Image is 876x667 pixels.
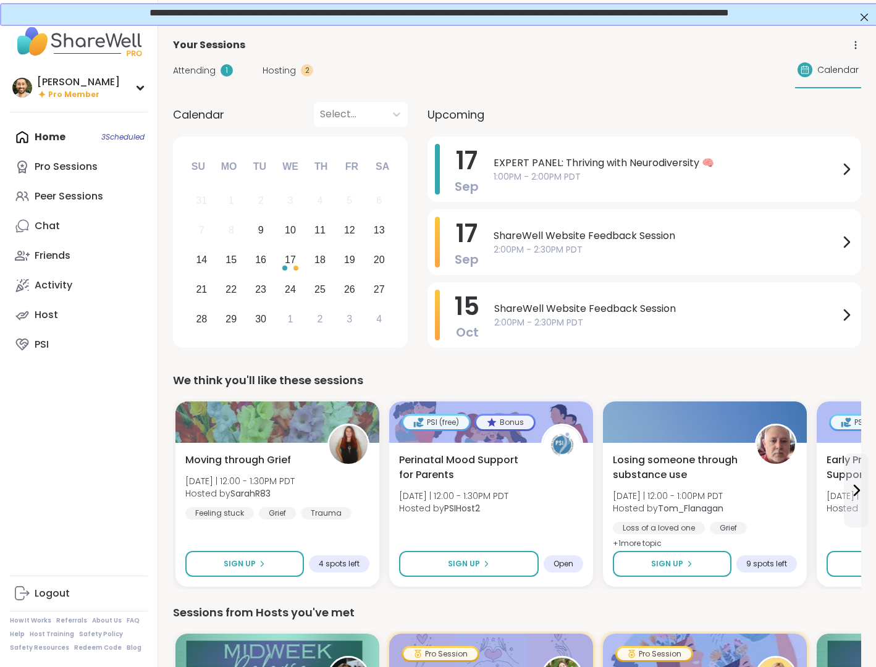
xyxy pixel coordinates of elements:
div: PSI (free) [403,416,469,429]
div: Choose Tuesday, September 9th, 2025 [248,217,274,244]
div: Choose Tuesday, September 30th, 2025 [248,306,274,332]
a: Peer Sessions [10,182,148,211]
div: Choose Sunday, September 21st, 2025 [188,276,215,303]
div: Choose Sunday, September 14th, 2025 [188,247,215,274]
div: Not available Thursday, September 4th, 2025 [307,188,334,214]
span: 17 [456,143,478,178]
div: Bonus [476,416,534,429]
div: Grief [710,522,747,534]
div: 1 [288,311,293,327]
a: Activity [10,271,148,300]
div: Choose Saturday, September 13th, 2025 [366,217,392,244]
img: ShareWell Nav Logo [10,20,148,63]
a: Safety Policy [79,630,123,639]
span: [DATE] | 12:00 - 1:00PM PDT [613,490,723,502]
div: Not available Friday, September 5th, 2025 [336,188,363,214]
div: Peer Sessions [35,190,103,203]
div: Not available Sunday, August 31st, 2025 [188,188,215,214]
span: Hosted by [613,502,723,514]
div: Choose Sunday, September 28th, 2025 [188,306,215,332]
div: 13 [374,222,385,238]
span: 4 spots left [319,559,360,569]
div: 7 [199,222,204,238]
div: 11 [314,222,326,238]
div: Trauma [301,507,352,519]
div: Choose Tuesday, September 23rd, 2025 [248,276,274,303]
div: 19 [344,251,355,268]
div: 10 [285,222,296,238]
div: Not available Monday, September 1st, 2025 [218,188,245,214]
div: 3 [347,311,352,327]
div: 23 [255,281,266,298]
div: 31 [196,192,207,209]
div: 2 [301,64,313,77]
span: ShareWell Website Feedback Session [494,229,839,243]
div: Not available Saturday, September 6th, 2025 [366,188,392,214]
span: 15 [455,289,479,324]
div: 15 [225,251,237,268]
span: Sep [455,251,479,268]
span: Calendar [173,106,224,123]
div: 17 [285,251,296,268]
div: Choose Tuesday, September 16th, 2025 [248,247,274,274]
span: Calendar [817,64,859,77]
a: PSI [10,330,148,359]
div: Choose Thursday, September 11th, 2025 [307,217,334,244]
div: Chat [35,219,60,233]
div: PSI [35,338,49,351]
div: 3 [288,192,293,209]
div: 24 [285,281,296,298]
a: Chat [10,211,148,241]
div: Mo [215,153,242,180]
b: Tom_Flanagan [658,502,723,514]
div: Fr [338,153,365,180]
div: Choose Friday, October 3rd, 2025 [336,306,363,332]
div: 18 [314,251,326,268]
a: Host [10,300,148,330]
a: Host Training [30,630,74,639]
span: Hosted by [185,487,295,500]
div: Choose Friday, September 12th, 2025 [336,217,363,244]
div: [PERSON_NAME] [37,75,120,89]
span: 1:00PM - 2:00PM PDT [494,170,839,183]
span: Sep [455,178,479,195]
div: 2 [258,192,264,209]
div: Choose Thursday, October 2nd, 2025 [307,306,334,332]
button: Sign Up [185,551,304,577]
div: 28 [196,311,207,327]
div: Choose Thursday, September 25th, 2025 [307,276,334,303]
div: Not available Tuesday, September 2nd, 2025 [248,188,274,214]
span: Your Sessions [173,38,245,52]
a: Referrals [56,616,87,625]
span: EXPERT PANEL: Thriving with Neurodiversity 🧠 [494,156,839,170]
div: We [277,153,304,180]
span: Perinatal Mood Support for Parents [399,453,528,482]
div: 8 [229,222,234,238]
div: Sessions from Hosts you've met [173,604,861,621]
span: ShareWell Website Feedback Session [494,301,839,316]
img: SarahR83 [329,426,368,464]
span: Hosting [263,64,296,77]
div: 2 [317,311,322,327]
div: Choose Friday, September 19th, 2025 [336,247,363,274]
span: Sign Up [224,558,256,569]
span: Sign Up [448,558,480,569]
div: Choose Wednesday, September 24th, 2025 [277,276,304,303]
span: Moving through Grief [185,453,291,468]
div: 29 [225,311,237,327]
div: 21 [196,281,207,298]
div: Not available Sunday, September 7th, 2025 [188,217,215,244]
div: month 2025-09 [187,186,394,333]
div: We think you'll like these sessions [173,372,861,389]
span: Pro Member [48,90,99,100]
span: [DATE] | 12:00 - 1:30PM PDT [185,475,295,487]
div: Grief [259,507,296,519]
div: 9 [258,222,264,238]
div: Friends [35,249,70,262]
a: Friends [10,241,148,271]
div: Choose Monday, September 22nd, 2025 [218,276,245,303]
div: 1 [229,192,234,209]
div: Choose Saturday, October 4th, 2025 [366,306,392,332]
a: Pro Sessions [10,152,148,182]
div: Logout [35,587,70,600]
